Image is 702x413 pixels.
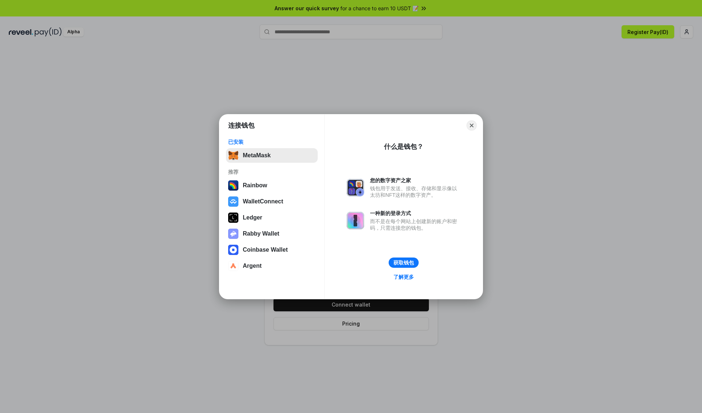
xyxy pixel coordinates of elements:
[243,152,271,159] div: MetaMask
[226,243,318,257] button: Coinbase Wallet
[228,121,254,130] h1: 连接钱包
[228,213,238,223] img: svg+xml,%3Csvg%20xmlns%3D%22http%3A%2F%2Fwww.w3.org%2F2000%2Fsvg%22%20width%3D%2228%22%20height%3...
[228,261,238,271] img: svg+xml,%3Csvg%20width%3D%2228%22%20height%3D%2228%22%20viewBox%3D%220%200%2028%2028%22%20fill%3D...
[384,142,423,151] div: 什么是钱包？
[226,194,318,209] button: WalletConnect
[370,177,461,184] div: 您的数字资产之家
[226,178,318,193] button: Rainbow
[228,150,238,161] img: svg+xml,%3Csvg%20fill%3D%22none%22%20height%3D%2233%22%20viewBox%3D%220%200%2035%2033%22%20width%...
[228,180,238,191] img: svg+xml,%3Csvg%20width%3D%22120%22%20height%3D%22120%22%20viewBox%3D%220%200%20120%20120%22%20fil...
[393,259,414,266] div: 获取钱包
[228,169,316,175] div: 推荐
[243,198,283,205] div: WalletConnect
[228,245,238,255] img: svg+xml,%3Csvg%20width%3D%2228%22%20height%3D%2228%22%20viewBox%3D%220%200%2028%2028%22%20fill%3D...
[370,218,461,231] div: 而不是在每个网站上创建新的账户和密码，只需连接您的钱包。
[228,196,238,207] img: svg+xml,%3Csvg%20width%3D%2228%22%20height%3D%2228%22%20viewBox%3D%220%200%2028%2028%22%20fill%3D...
[389,258,419,268] button: 获取钱包
[389,272,418,282] a: 了解更多
[228,139,316,145] div: 已安装
[243,230,279,237] div: Rabby Wallet
[226,259,318,273] button: Argent
[393,274,414,280] div: 了解更多
[243,263,262,269] div: Argent
[370,210,461,217] div: 一种新的登录方式
[347,212,364,229] img: svg+xml,%3Csvg%20xmlns%3D%22http%3A%2F%2Fwww.w3.org%2F2000%2Fsvg%22%20fill%3D%22none%22%20viewBox...
[370,185,461,198] div: 钱包用于发送、接收、存储和显示像以太坊和NFT这样的数字资产。
[347,179,364,196] img: svg+xml,%3Csvg%20xmlns%3D%22http%3A%2F%2Fwww.w3.org%2F2000%2Fsvg%22%20fill%3D%22none%22%20viewBox...
[243,247,288,253] div: Coinbase Wallet
[228,229,238,239] img: svg+xml,%3Csvg%20xmlns%3D%22http%3A%2F%2Fwww.w3.org%2F2000%2Fsvg%22%20fill%3D%22none%22%20viewBox...
[226,210,318,225] button: Ledger
[243,214,262,221] div: Ledger
[226,226,318,241] button: Rabby Wallet
[467,120,477,131] button: Close
[243,182,267,189] div: Rainbow
[226,148,318,163] button: MetaMask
